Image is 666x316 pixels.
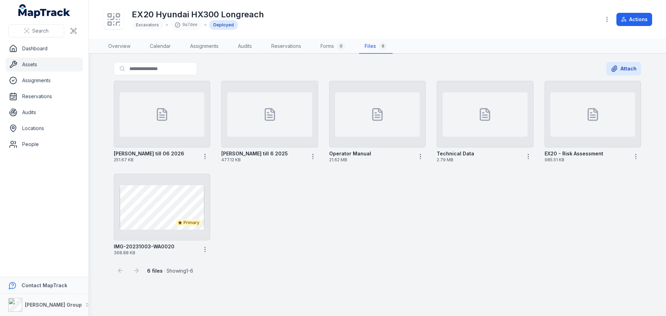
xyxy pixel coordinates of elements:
a: Assets [6,58,83,71]
a: Audits [232,39,257,54]
div: 0 [337,42,345,50]
strong: Operator Manual [329,150,371,157]
span: 21.62 MB [329,157,412,163]
strong: [PERSON_NAME] Group [25,302,82,308]
div: Deployed [209,20,238,30]
a: Files6 [359,39,393,54]
strong: EX20 - Risk Assessment [545,150,603,157]
a: Forms0 [315,39,351,54]
strong: Contact MapTrack [22,282,67,288]
a: MapTrack [18,4,70,18]
span: Excavators [136,22,159,27]
button: Actions [616,13,652,26]
h1: EX20 Hyundai HX300 Longreach [132,9,264,20]
strong: [PERSON_NAME] till 06 2026 [114,150,184,157]
div: 6 [379,42,387,50]
strong: IMG-20231003-WA0020 [114,243,174,250]
a: Assignments [6,74,83,87]
a: Assignments [185,39,224,54]
span: 368.88 KB [114,250,197,256]
a: Calendar [144,39,176,54]
a: Overview [103,39,136,54]
span: 2.79 MB [437,157,520,163]
span: 985.51 KB [545,157,628,163]
a: People [6,137,83,151]
a: Reservations [266,39,307,54]
button: Search [8,24,64,37]
div: 9a7dee [171,20,202,30]
strong: [PERSON_NAME] till 6 2025 [221,150,288,157]
a: Audits [6,105,83,119]
strong: 6 files [147,268,163,274]
strong: Technical Data [437,150,474,157]
span: 477.12 KB [221,157,305,163]
a: Locations [6,121,83,135]
span: Search [32,27,49,34]
button: Attach [606,62,641,75]
div: Primary [176,219,202,226]
a: Dashboard [6,42,83,55]
span: · Showing 1 - 6 [147,268,193,274]
span: 251.67 KB [114,157,197,163]
a: Reservations [6,89,83,103]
